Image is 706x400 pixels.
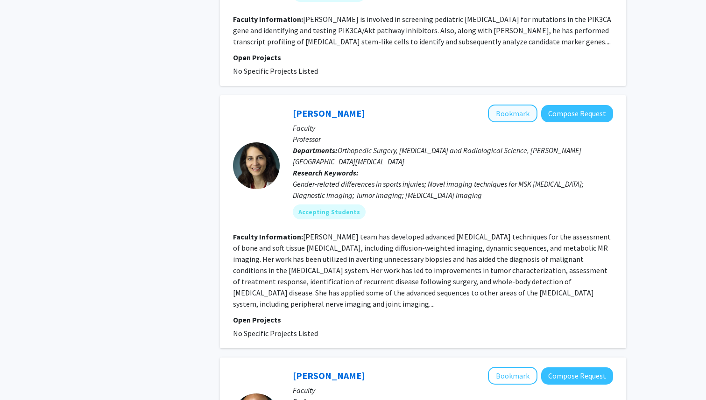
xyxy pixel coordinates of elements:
[488,105,537,122] button: Add Laura Fayad to Bookmarks
[7,358,40,393] iframe: Chat
[293,370,365,381] a: [PERSON_NAME]
[293,204,366,219] mat-chip: Accepting Students
[293,133,613,145] p: Professor
[488,367,537,385] button: Add Subroto Chatterjee to Bookmarks
[293,146,581,166] span: Orthopedic Surgery, [MEDICAL_DATA] and Radiological Science, [PERSON_NAME][GEOGRAPHIC_DATA][MEDIC...
[233,66,318,76] span: No Specific Projects Listed
[293,385,613,396] p: Faculty
[233,329,318,338] span: No Specific Projects Listed
[541,367,613,385] button: Compose Request to Subroto Chatterjee
[233,14,303,24] b: Faculty Information:
[233,314,613,325] p: Open Projects
[233,14,611,46] fg-read-more: [PERSON_NAME] is involved in screening pediatric [MEDICAL_DATA] for mutations in the PIK3CA gene ...
[233,232,303,241] b: Faculty Information:
[233,232,611,309] fg-read-more: [PERSON_NAME] team has developed advanced [MEDICAL_DATA] techniques for the assessment of bone an...
[293,107,365,119] a: [PERSON_NAME]
[293,178,613,201] div: Gender-related differences in sports injuries; Novel imaging techniques for MSK [MEDICAL_DATA]; D...
[293,122,613,133] p: Faculty
[233,52,613,63] p: Open Projects
[293,146,338,155] b: Departments:
[293,168,359,177] b: Research Keywords:
[541,105,613,122] button: Compose Request to Laura Fayad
